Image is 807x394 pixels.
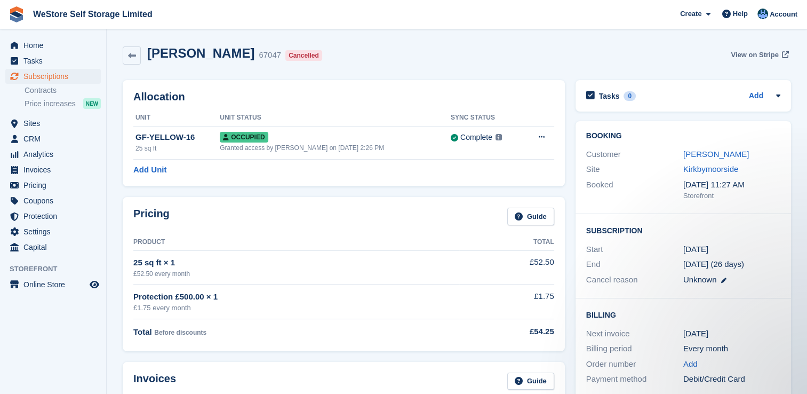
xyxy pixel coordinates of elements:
h2: Invoices [133,373,176,390]
span: View on Stripe [731,50,778,60]
span: Analytics [23,147,87,162]
a: menu [5,131,101,146]
a: menu [5,162,101,177]
div: Debit/Credit Card [683,373,780,385]
a: View on Stripe [726,46,791,64]
div: Complete [460,132,492,143]
td: £1.75 [459,285,554,319]
a: menu [5,277,101,292]
th: Sync Status [451,109,523,127]
div: Next invoice [586,328,683,340]
span: Total [133,327,152,336]
a: menu [5,178,101,193]
a: menu [5,209,101,224]
div: Billing period [586,343,683,355]
span: Create [680,9,701,19]
span: Home [23,38,87,53]
div: £52.50 every month [133,269,459,279]
div: NEW [83,98,101,109]
div: Every month [683,343,780,355]
th: Unit [133,109,220,127]
a: Guide [507,373,554,390]
a: WeStore Self Storage Limited [29,5,157,23]
h2: Allocation [133,91,554,103]
span: Invoices [23,162,87,177]
a: Add Unit [133,164,166,176]
span: Protection [23,209,87,224]
div: Customer [586,148,683,161]
span: Pricing [23,178,87,193]
span: [DATE] (26 days) [683,259,744,269]
a: menu [5,69,101,84]
a: [PERSON_NAME] [683,149,749,159]
a: Add [749,90,763,103]
div: Granted access by [PERSON_NAME] on [DATE] 2:26 PM [220,143,451,153]
span: Subscriptions [23,69,87,84]
td: £52.50 [459,250,554,284]
span: Capital [23,240,87,255]
span: Online Store [23,277,87,292]
div: Booked [586,179,683,201]
a: menu [5,53,101,68]
a: menu [5,116,101,131]
h2: [PERSON_NAME] [147,46,254,60]
a: Guide [507,208,554,225]
div: [DATE] 11:27 AM [683,179,780,191]
a: Kirkbymoorside [683,164,738,174]
div: Cancelled [285,50,322,61]
div: Cancel reason [586,274,683,286]
span: Account [770,9,797,20]
span: Storefront [10,264,106,274]
div: Storefront [683,191,780,201]
a: menu [5,224,101,239]
div: £1.75 every month [133,303,459,313]
div: [DATE] [683,328,780,340]
div: Payment method [586,373,683,385]
a: Contracts [25,85,101,96]
div: £54.25 [459,326,554,338]
span: CRM [23,131,87,146]
th: Total [459,234,554,251]
span: Unknown [683,275,717,284]
th: Unit Status [220,109,451,127]
div: Protection £500.00 × 1 [133,291,459,303]
span: Occupied [220,132,268,143]
a: menu [5,193,101,208]
span: Price increases [25,99,76,109]
h2: Billing [586,309,780,320]
a: Add [683,358,698,371]
a: Price increases NEW [25,98,101,109]
span: Help [733,9,748,19]
time: 2024-12-28 01:00:00 UTC [683,243,708,256]
div: Order number [586,358,683,371]
div: 25 sq ft × 1 [133,257,459,269]
span: Tasks [23,53,87,68]
img: stora-icon-8386f47178a22dfd0bd8f6a31ec36ba5ce8667c1dd55bd0f319d3a0aa187defe.svg [9,6,25,22]
span: Sites [23,116,87,131]
span: Coupons [23,193,87,208]
div: 25 sq ft [135,144,220,153]
img: Joanne Goff [757,9,768,19]
a: Preview store [88,278,101,291]
h2: Pricing [133,208,170,225]
div: GF-YELLOW-16 [135,131,220,144]
img: icon-info-grey-7440780725fd019a000dd9b08b2336e03edf1995a4989e88bcd33f0948082b44.svg [496,134,502,140]
h2: Subscription [586,225,780,235]
div: End [586,258,683,271]
a: menu [5,240,101,255]
h2: Booking [586,132,780,140]
span: Before discounts [154,329,206,336]
span: Settings [23,224,87,239]
div: 67047 [259,49,281,61]
th: Product [133,234,459,251]
div: Start [586,243,683,256]
h2: Tasks [599,91,620,101]
a: menu [5,147,101,162]
div: 0 [624,91,636,101]
a: menu [5,38,101,53]
div: Site [586,163,683,176]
